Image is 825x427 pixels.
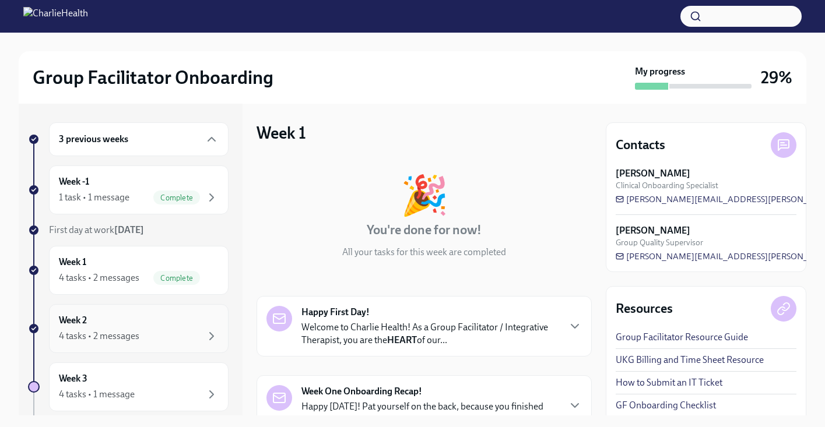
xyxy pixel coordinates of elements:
h4: Contacts [616,136,665,154]
span: Complete [153,274,200,283]
span: First day at work [49,224,144,235]
strong: Happy First Day! [301,306,370,319]
p: All your tasks for this week are completed [342,246,506,259]
strong: Week One Onboarding Recap! [301,385,422,398]
h4: Resources [616,300,673,317]
strong: [DATE] [114,224,144,235]
h4: You're done for now! [367,221,482,239]
a: GF Onboarding Checklist [616,399,716,412]
span: Complete [153,193,200,202]
img: CharlieHealth [23,7,88,26]
strong: HEART [387,334,417,345]
a: Week -11 task • 1 messageComplete [28,165,229,214]
a: Week 34 tasks • 1 message [28,362,229,411]
span: Clinical Onboarding Specialist [616,180,718,191]
span: Group Quality Supervisor [616,237,703,248]
a: Group Facilitator Resource Guide [616,331,748,344]
a: Week 24 tasks • 2 messages [28,304,229,353]
h2: Group Facilitator Onboarding [33,66,273,89]
a: Week 14 tasks • 2 messagesComplete [28,246,229,295]
h3: Week 1 [257,122,306,143]
strong: [PERSON_NAME] [616,167,690,180]
h6: Week 1 [59,256,86,269]
a: UKG Billing and Time Sheet Resource [616,354,764,366]
div: 4 tasks • 1 message [59,388,135,401]
strong: [PERSON_NAME] [616,224,690,237]
a: First day at work[DATE] [28,224,229,237]
h3: 29% [761,67,792,88]
div: 3 previous weeks [49,122,229,156]
h6: 3 previous weeks [59,133,128,146]
p: Happy [DATE]! Pat yourself on the back, because you finished week one of Group Facilitator onboar... [301,400,559,426]
div: 4 tasks • 2 messages [59,271,139,284]
strong: My progress [635,65,685,78]
p: Welcome to Charlie Health! As a Group Facilitator / Integrative Therapist, you are the of our... [301,321,559,347]
div: 4 tasks • 2 messages [59,330,139,343]
a: How to Submit an IT Ticket [616,376,722,389]
h6: Week 2 [59,314,87,327]
h6: Week 3 [59,372,87,385]
h6: Week -1 [59,175,89,188]
div: 🎉 [401,176,448,214]
div: 1 task • 1 message [59,191,129,204]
